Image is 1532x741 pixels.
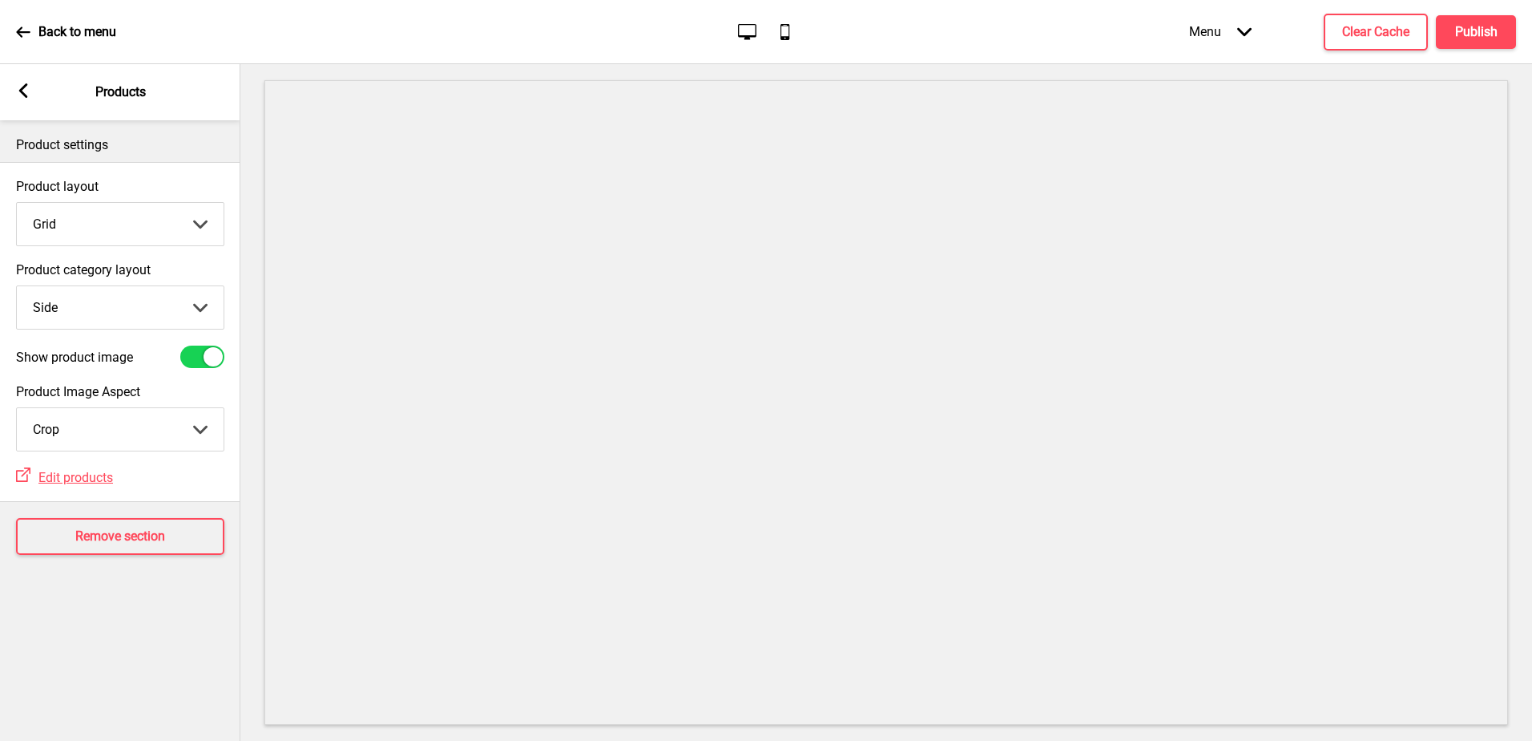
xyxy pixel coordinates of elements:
label: Show product image [16,350,133,365]
a: Edit products [30,470,113,485]
h4: Clear Cache [1342,23,1409,41]
button: Remove section [16,518,224,555]
button: Publish [1436,15,1516,49]
a: Back to menu [16,10,116,54]
label: Product category layout [16,262,224,277]
p: Product settings [16,136,224,154]
label: Product layout [16,179,224,194]
h4: Remove section [75,528,165,545]
h4: Publish [1455,23,1498,41]
div: Menu [1173,8,1268,55]
button: Clear Cache [1324,14,1428,51]
span: Edit products [38,470,113,485]
label: Product Image Aspect [16,384,224,399]
p: Back to menu [38,23,116,41]
p: Products [95,83,146,101]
